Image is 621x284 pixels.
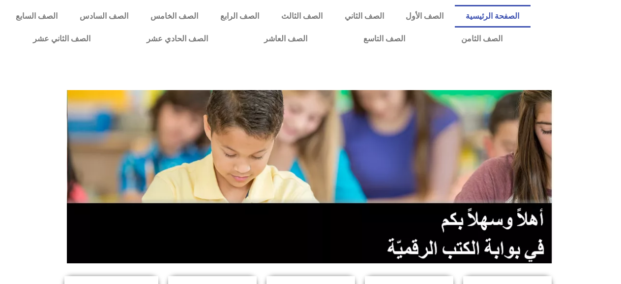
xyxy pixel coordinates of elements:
[5,5,69,28] a: الصف السابع
[395,5,455,28] a: الصف الأول
[455,5,531,28] a: الصفحة الرئيسية
[270,5,333,28] a: الصف الثالث
[335,28,433,50] a: الصف التاسع
[209,5,270,28] a: الصف الرابع
[69,5,140,28] a: الصف السادس
[140,5,209,28] a: الصف الخامس
[333,5,395,28] a: الصف الثاني
[5,28,118,50] a: الصف الثاني عشر
[118,28,236,50] a: الصف الحادي عشر
[236,28,335,50] a: الصف العاشر
[433,28,531,50] a: الصف الثامن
